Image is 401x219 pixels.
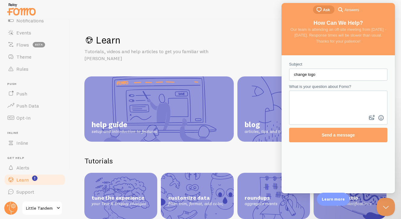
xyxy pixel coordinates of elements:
span: Push [16,91,27,97]
span: Opt-In [16,115,31,121]
span: articles, tips and tricks [245,129,289,134]
a: Theme [4,51,66,63]
a: help guide setup and introduction to features [84,76,234,142]
span: your Text & Display changes [92,201,150,207]
svg: <p>Watch New Feature Tutorials!</p> [32,176,37,181]
span: Get Help [7,156,66,160]
span: tune the experience [92,195,150,201]
span: Push [7,82,66,86]
span: Capture Ratio [321,195,379,201]
span: Notifications [16,18,44,24]
a: Support [4,186,66,198]
span: Learn [16,177,29,183]
span: beta [33,42,45,47]
h2: Tutorials [84,156,386,166]
span: Inline [16,140,28,146]
a: Little Tandem [22,201,63,215]
span: blog [245,120,289,129]
a: Alerts [4,162,66,174]
a: blog articles, tips and tricks [237,76,387,142]
span: setup and introduction to features [92,129,157,134]
span: help guide [92,120,157,129]
span: filter, trim, format, add color, ... [168,201,227,212]
span: customize data [168,195,227,201]
span: Theme [16,54,31,60]
span: roundups [245,195,303,201]
a: Notifications [4,14,66,27]
span: Rules [16,66,28,72]
span: Support [16,189,34,195]
p: Tutorials, videos and help articles to get you familiar with [PERSON_NAME] [84,48,230,62]
h1: Learn [84,34,386,46]
iframe: Help Scout Beacon - Close [377,198,395,216]
a: Inline [4,137,66,149]
span: Inline [7,131,66,135]
span: balance your Notifications [321,201,379,207]
span: Events [16,30,31,36]
img: fomo-relay-logo-orange.svg [6,2,37,17]
span: aggregate events [245,201,303,207]
a: Push [4,88,66,100]
span: Alerts [16,165,29,171]
span: Little Tandem [26,205,55,212]
a: Learn [4,174,66,186]
a: Push Data [4,100,66,112]
span: Flows [16,42,29,48]
div: Learn more [317,193,350,206]
iframe: Help Scout Beacon - Live Chat, Contact Form, and Knowledge Base [282,3,395,193]
a: Flows beta [4,39,66,51]
span: Push Data [16,103,39,109]
p: Learn more [322,196,345,202]
a: Rules [4,63,66,75]
a: Events [4,27,66,39]
a: Opt-In [4,112,66,124]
